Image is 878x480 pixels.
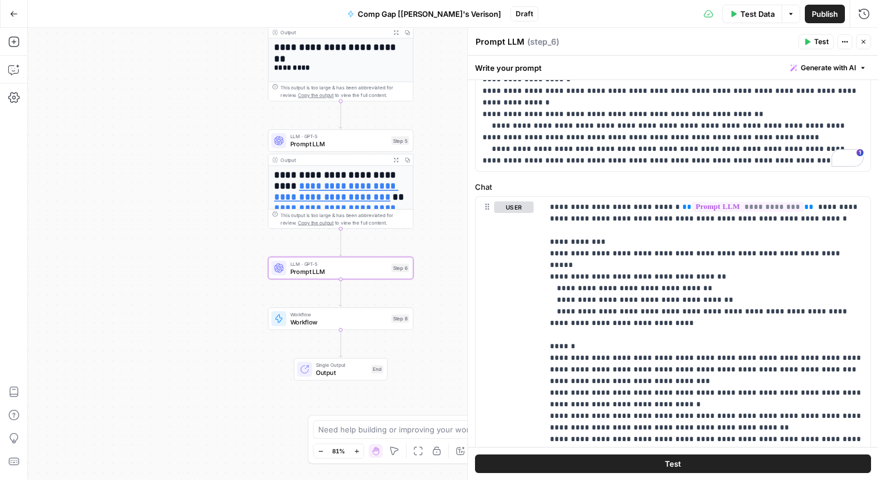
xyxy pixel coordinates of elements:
[494,201,534,213] button: user
[516,9,533,19] span: Draft
[298,220,333,226] span: Copy the output
[814,37,829,47] span: Test
[268,257,413,279] div: LLM · GPT-5Prompt LLMStep 6
[391,264,409,273] div: Step 6
[786,60,871,75] button: Generate with AI
[812,8,838,20] span: Publish
[339,229,342,256] g: Edge from step_5 to step_6
[339,101,342,128] g: Edge from step_4 to step_5
[290,260,388,268] span: LLM · GPT-5
[290,311,388,318] span: Workflow
[476,36,524,48] textarea: Prompt LLM
[339,330,342,357] g: Edge from step_8 to end
[801,63,856,73] span: Generate with AI
[665,458,681,470] span: Test
[290,317,388,327] span: Workflow
[316,368,368,377] span: Output
[740,8,775,20] span: Test Data
[280,156,387,164] div: Output
[391,136,409,145] div: Step 5
[475,454,871,473] button: Test
[280,211,409,226] div: This output is too large & has been abbreviated for review. to view the full content.
[298,92,333,98] span: Copy the output
[339,279,342,306] g: Edge from step_6 to step_8
[527,36,559,48] span: ( step_6 )
[340,5,508,23] button: Comp Gap [[PERSON_NAME]'s Verison]
[280,28,387,36] div: Output
[798,34,834,49] button: Test
[290,266,388,276] span: Prompt LLM
[268,308,413,330] div: WorkflowWorkflowStep 8
[475,181,871,193] label: Chat
[316,361,368,369] span: Single Output
[332,446,345,456] span: 81%
[290,133,388,140] span: LLM · GPT-5
[268,358,413,381] div: Single OutputOutputEnd
[358,8,501,20] span: Comp Gap [[PERSON_NAME]'s Verison]
[391,315,409,323] div: Step 8
[468,56,878,80] div: Write your prompt
[371,365,383,374] div: End
[290,139,388,149] span: Prompt LLM
[280,84,409,99] div: This output is too large & has been abbreviated for review. to view the full content.
[722,5,782,23] button: Test Data
[805,5,845,23] button: Publish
